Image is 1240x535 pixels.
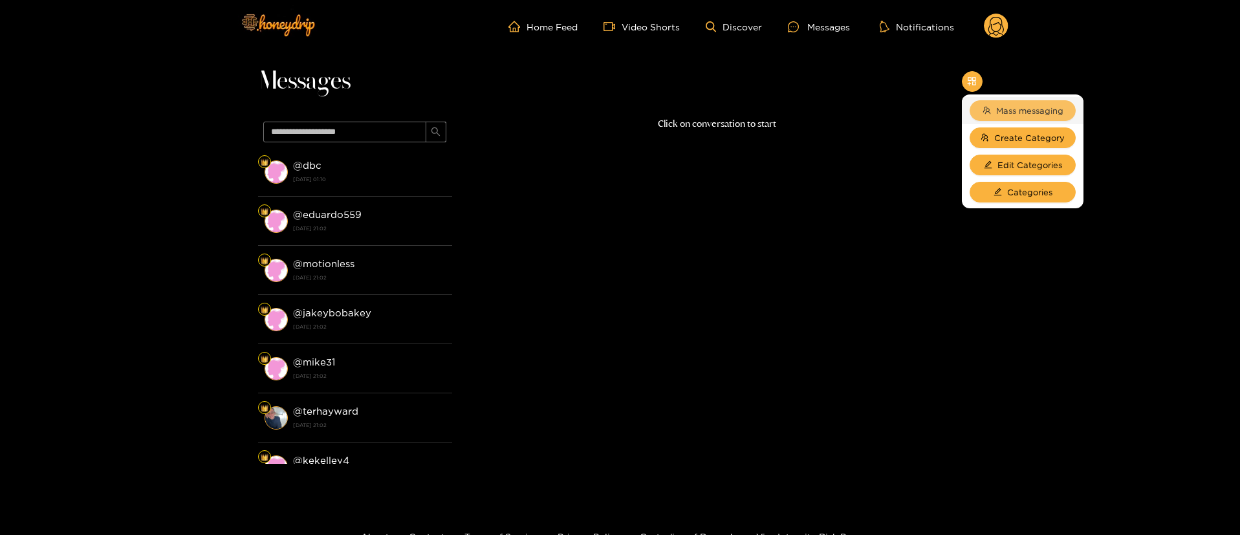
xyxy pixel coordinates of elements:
[293,223,446,234] strong: [DATE] 21:02
[604,21,680,32] a: Video Shorts
[265,259,288,282] img: conversation
[967,76,977,87] span: appstore-add
[508,21,578,32] a: Home Feed
[293,356,335,367] strong: @ mike31
[293,321,446,333] strong: [DATE] 21:02
[508,21,527,32] span: home
[788,19,850,34] div: Messages
[258,66,351,97] span: Messages
[983,106,991,116] span: team
[994,131,1065,144] span: Create Category
[452,116,983,131] p: Click on conversation to start
[293,209,362,220] strong: @ eduardo559
[265,406,288,430] img: conversation
[293,272,446,283] strong: [DATE] 21:02
[706,21,762,32] a: Discover
[970,182,1076,202] button: editCategories
[994,188,1002,197] span: edit
[293,370,446,382] strong: [DATE] 21:02
[265,160,288,184] img: conversation
[876,20,958,33] button: Notifications
[261,306,268,314] img: Fan Level
[261,404,268,412] img: Fan Level
[265,357,288,380] img: conversation
[261,453,268,461] img: Fan Level
[261,257,268,265] img: Fan Level
[261,208,268,215] img: Fan Level
[265,308,288,331] img: conversation
[984,160,992,170] span: edit
[997,158,1062,171] span: Edit Categories
[970,100,1076,121] button: teamMass messaging
[293,173,446,185] strong: [DATE] 01:10
[261,158,268,166] img: Fan Level
[265,210,288,233] img: conversation
[293,406,358,417] strong: @ terhayward
[970,127,1076,148] button: usergroup-addCreate Category
[970,155,1076,175] button: editEdit Categories
[293,160,321,171] strong: @ dbc
[962,71,983,92] button: appstore-add
[996,104,1063,117] span: Mass messaging
[431,127,441,138] span: search
[293,455,349,466] strong: @ kekelley4
[265,455,288,479] img: conversation
[293,419,446,431] strong: [DATE] 21:02
[293,307,371,318] strong: @ jakeybobakey
[981,133,989,143] span: usergroup-add
[426,122,446,142] button: search
[604,21,622,32] span: video-camera
[293,258,354,269] strong: @ motionless
[1007,186,1052,199] span: Categories
[261,355,268,363] img: Fan Level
